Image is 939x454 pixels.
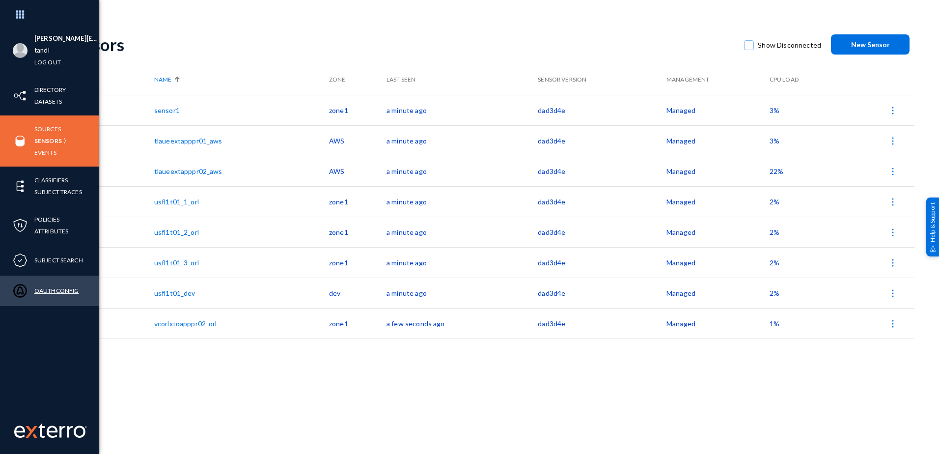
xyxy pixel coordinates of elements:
[154,167,222,175] a: tlaueextapppr02_aws
[13,134,28,148] img: icon-sources.svg
[851,40,890,49] span: New Sensor
[329,247,387,278] td: zone1
[34,135,62,146] a: Sensors
[888,167,898,176] img: icon-more.svg
[329,64,387,95] th: Zone
[770,228,779,236] span: 2%
[154,198,199,206] a: usfl1t01_1_orl
[888,227,898,237] img: icon-more.svg
[5,4,35,25] img: app launcher
[387,125,538,156] td: a minute ago
[13,253,28,268] img: icon-compliance.svg
[538,247,666,278] td: dad3d4e
[770,258,779,267] span: 2%
[14,423,87,438] img: exterro-work-mark.svg
[666,156,770,186] td: Managed
[34,255,83,266] a: Subject Search
[538,125,666,156] td: dad3d4e
[387,156,538,186] td: a minute ago
[329,186,387,217] td: zone1
[34,285,79,296] a: OAuthConfig
[538,95,666,125] td: dad3d4e
[34,84,66,95] a: Directory
[154,319,217,328] a: vcorlxtoapppr02_orl
[666,278,770,308] td: Managed
[34,226,68,237] a: Attributes
[34,123,61,135] a: Sources
[926,198,939,256] div: Help & Support
[154,289,195,297] a: usfl1t01_dev
[888,106,898,115] img: icon-more.svg
[666,247,770,278] td: Managed
[329,217,387,247] td: zone1
[666,308,770,339] td: Managed
[538,278,666,308] td: dad3d4e
[329,278,387,308] td: dev
[770,167,783,175] span: 22%
[387,95,538,125] td: a minute ago
[34,45,50,56] a: tandl
[538,64,666,95] th: Sensor Version
[387,247,538,278] td: a minute ago
[831,34,910,55] button: New Sensor
[34,57,61,68] a: Log out
[888,136,898,146] img: icon-more.svg
[666,186,770,217] td: Managed
[13,43,28,58] img: blank-profile-picture.png
[387,308,538,339] td: a few seconds ago
[13,179,28,194] img: icon-elements.svg
[770,106,779,114] span: 3%
[770,289,779,297] span: 2%
[34,186,82,198] a: Subject Traces
[770,319,779,328] span: 1%
[329,156,387,186] td: AWS
[666,95,770,125] td: Managed
[13,218,28,233] img: icon-policies.svg
[65,64,154,95] th: Status
[888,197,898,207] img: icon-more.svg
[538,186,666,217] td: dad3d4e
[387,278,538,308] td: a minute ago
[538,308,666,339] td: dad3d4e
[666,217,770,247] td: Managed
[758,38,821,53] span: Show Disconnected
[154,258,199,267] a: usfl1t01_3_orl
[34,214,59,225] a: Policies
[888,288,898,298] img: icon-more.svg
[888,258,898,268] img: icon-more.svg
[34,147,56,158] a: Events
[387,217,538,247] td: a minute ago
[666,64,770,95] th: Management
[154,75,324,84] div: Name
[329,125,387,156] td: AWS
[538,217,666,247] td: dad3d4e
[387,64,538,95] th: Last Seen
[34,174,68,186] a: Classifiers
[26,426,37,438] img: exterro-logo.svg
[154,228,199,236] a: usfl1t01_2_orl
[666,125,770,156] td: Managed
[34,33,99,45] li: [PERSON_NAME][EMAIL_ADDRESS][DOMAIN_NAME]
[154,137,222,145] a: tlaueextapppr01_aws
[770,137,779,145] span: 3%
[65,34,734,55] div: Sensors
[154,106,180,114] a: sensor1
[13,284,28,298] img: icon-oauth.svg
[154,75,171,84] span: Name
[329,95,387,125] td: zone1
[538,156,666,186] td: dad3d4e
[34,96,62,107] a: Datasets
[329,308,387,339] td: zone1
[770,64,839,95] th: CPU Load
[930,245,936,252] img: help_support.svg
[387,186,538,217] td: a minute ago
[770,198,779,206] span: 2%
[13,88,28,103] img: icon-inventory.svg
[888,319,898,329] img: icon-more.svg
